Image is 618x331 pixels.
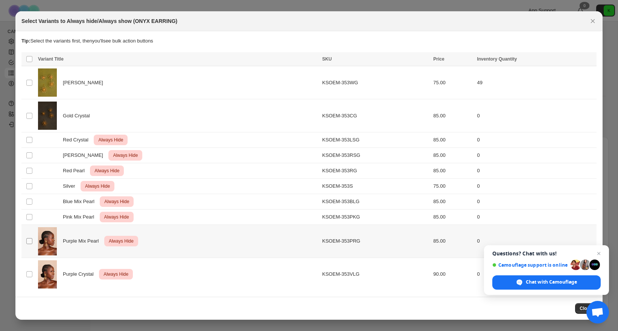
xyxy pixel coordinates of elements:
[475,179,597,194] td: 0
[63,79,107,87] span: [PERSON_NAME]
[492,262,568,268] span: Camouflage support is online
[431,99,475,132] td: 85.00
[475,225,597,258] td: 0
[21,17,177,25] h2: Select Variants to Always hide/Always show (ONYX EARRING)
[21,37,597,45] p: Select the variants first, then you'll see bulk action buttons
[320,163,431,179] td: KSOEM-353RG
[320,66,431,99] td: KSOEM-353WG
[84,182,111,191] span: Always Hide
[586,301,609,323] div: Open chat
[320,194,431,210] td: KSOEM-353BLG
[475,210,597,225] td: 0
[475,132,597,148] td: 0
[431,132,475,148] td: 85.00
[594,249,603,258] span: Close chat
[63,270,97,278] span: Purple Crystal
[63,136,93,144] span: Red Crystal
[431,179,475,194] td: 75.00
[431,194,475,210] td: 85.00
[320,132,431,148] td: KSOEM-353LSG
[38,227,57,255] img: ONYX-BERY-EARRING-PURPLE-MIX-CRYSTAL-LOOKBOOK-VIEW.jpg
[492,251,601,257] span: Questions? Chat with us!
[322,56,332,62] span: SKU
[63,152,107,159] span: [PERSON_NAME]
[97,135,125,144] span: Always Hide
[580,305,592,311] span: Close
[107,237,135,246] span: Always Hide
[63,213,98,221] span: Pink Mix Pearl
[21,38,30,44] strong: Tip:
[63,198,99,205] span: Blue Mix Pearl
[475,163,597,179] td: 0
[431,210,475,225] td: 85.00
[63,167,89,175] span: Red Pearl
[492,275,601,290] div: Chat with Camouflage
[526,279,577,285] span: Chat with Camouflage
[575,303,597,314] button: Close
[431,66,475,99] td: 75.00
[320,99,431,132] td: KSOEM-353CG
[320,210,431,225] td: KSOEM-353PKG
[320,179,431,194] td: KSOEM-353S
[38,56,64,62] span: Variant Title
[475,258,597,290] td: 0
[38,68,57,97] img: ONYX-WHITE-PEARL-DETAIL-EARRING.jpg
[63,182,79,190] span: Silver
[431,225,475,258] td: 85.00
[477,56,517,62] span: Inventory Quantity
[102,270,130,279] span: Always Hide
[320,258,431,290] td: KSOEM-353VLG
[38,260,57,288] img: ONYX-BERY-EARRING-PURPLE-MIX-PEARL-LOOKBOOK-VIEW.jpg
[475,148,597,163] td: 0
[433,56,444,62] span: Price
[475,66,597,99] td: 49
[103,197,131,206] span: Always Hide
[63,112,94,120] span: Gold Crystal
[475,99,597,132] td: 0
[38,102,57,130] img: APR2523398.jpg
[431,163,475,179] td: 85.00
[111,151,139,160] span: Always Hide
[320,225,431,258] td: KSOEM-353PRG
[93,166,121,175] span: Always Hide
[431,148,475,163] td: 85.00
[103,213,131,222] span: Always Hide
[431,258,475,290] td: 90.00
[63,237,103,245] span: Purple Mix Pearl
[475,194,597,210] td: 0
[320,148,431,163] td: KSOEM-353RSG
[588,16,598,26] button: Close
